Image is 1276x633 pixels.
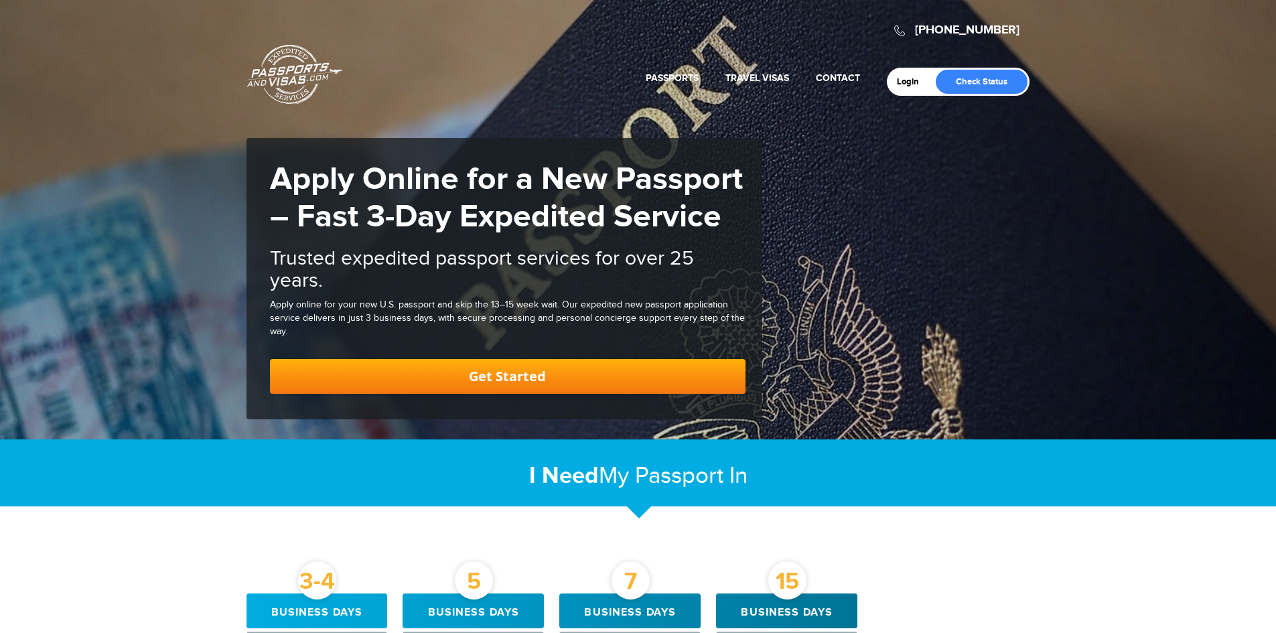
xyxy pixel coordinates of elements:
[768,561,806,600] div: 15
[915,23,1019,38] a: [PHONE_NUMBER]
[246,593,388,628] div: Business days
[559,593,701,628] div: Business days
[403,593,544,628] div: Business days
[936,70,1027,94] a: Check Status
[816,72,860,84] a: Contact
[529,462,599,490] strong: I Need
[455,561,493,600] div: 5
[270,160,743,236] strong: Apply Online for a New Passport – Fast 3-Day Expedited Service
[298,561,336,600] div: 3-4
[635,462,748,490] span: Passport In
[612,561,650,600] div: 7
[270,299,746,339] div: Apply online for your new U.S. passport and skip the 13–15 week wait. Our expedited new passport ...
[725,72,789,84] a: Travel Visas
[646,72,699,84] a: Passports
[270,248,746,292] h2: Trusted expedited passport services for over 25 years.
[247,44,342,104] a: Passports & [DOMAIN_NAME]
[246,462,1030,490] h2: My
[897,76,928,87] a: Login
[716,593,857,628] div: Business days
[270,359,746,394] a: Get Started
